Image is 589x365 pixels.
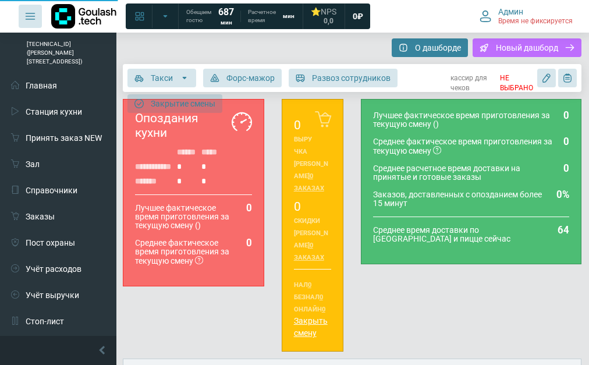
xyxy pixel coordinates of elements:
[127,94,222,113] button: Закрытие смены
[151,98,215,109] span: Закрытие смены
[294,200,301,214] a: 0
[186,8,211,24] span: Обещаем гостю
[322,306,325,313] a: 0
[312,73,391,83] span: Развоз сотрудников
[195,256,203,264] i: Показатели относятся только к текущей смене и обновляются с опозданием в 5 минут.
[294,118,301,132] a: 0
[392,38,468,57] button: О дашборде
[321,7,336,16] span: NPS
[324,17,333,26] span: 0,0
[499,69,535,98] span: НЕ ВЫБРАНО
[433,146,441,154] i: Показатели относятся только к текущей смене и обновляются с опозданием в 5 минут. Заказ считается...
[179,6,301,27] a: Обещаем гостю 687 мин Расчетное время мин
[311,6,336,17] div: ⭐
[353,11,357,22] span: 0
[449,69,496,87] span: кассир для чеков
[373,226,569,243] div: Среднее время доставки по [GEOGRAPHIC_DATA] и пицце сейчас
[308,281,311,289] a: 0
[294,217,328,261] small: Скидки [PERSON_NAME]
[240,204,252,212] div: 0
[151,73,173,83] span: Такси
[289,69,398,87] button: Развоз сотрудников
[218,6,234,19] strong: 687
[373,190,569,208] div: Заказов, доставленных с опозданием более 15 минут
[294,306,325,313] small: Онлайн
[283,12,294,20] span: мин
[415,42,461,53] span: О дашборде
[558,164,569,173] div: 0
[373,164,569,182] div: Среднее расчетное время доставки на принятые и готовые заказы
[496,42,558,53] span: Новый дашборд
[51,4,116,28] img: Логотип компании Goulash.tech
[240,239,252,247] div: 0
[373,137,569,155] div: Среднее фактическое время приготовления за текущую смену
[294,316,328,338] a: Закрыть смену
[558,111,569,120] div: 0
[203,69,282,87] button: Форс-мажор
[294,293,323,301] small: Безнал
[294,281,311,289] small: Нал
[357,11,363,22] span: ₽
[551,190,569,199] div: 0%
[320,293,323,301] a: 0
[473,4,580,29] button: Админ Время не фиксируется
[221,19,232,27] span: мин
[135,111,252,140] div: Опоздания кухни
[127,69,196,87] button: Такси
[498,17,573,26] span: Время не фиксируется
[498,6,523,17] span: Админ
[135,239,252,265] div: Среднее фактическое время приготовления за текущую смену
[373,111,569,129] div: Лучшее фактическое время приготовления за текущую смену ()
[558,137,569,146] div: 0
[304,5,343,27] a: ⭐NPS 0,0
[552,226,569,235] div: 64
[294,136,328,192] small: Выручка [PERSON_NAME]
[473,38,581,57] button: Новый дашборд
[346,6,370,27] a: 0 ₽
[135,204,252,230] div: Лучшее фактическое время приготовления за текущую смену ()
[226,73,275,83] span: Форс-мажор
[248,8,276,24] span: Расчетное время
